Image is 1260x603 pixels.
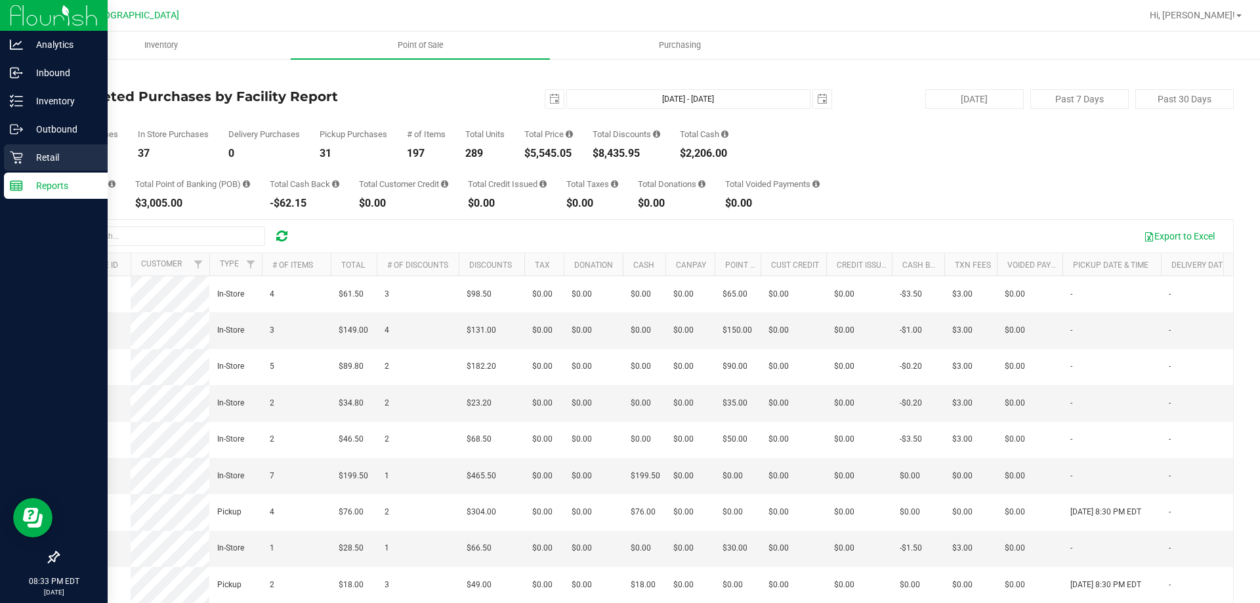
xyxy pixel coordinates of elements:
[834,360,854,373] span: $0.00
[1169,506,1171,518] span: -
[524,148,573,159] div: $5,545.05
[188,253,209,276] a: Filter
[723,506,743,518] span: $0.00
[673,542,694,554] span: $0.00
[725,260,818,270] a: Point of Banking (POB)
[768,324,789,337] span: $0.00
[834,542,854,554] span: $0.00
[631,470,660,482] span: $199.50
[771,260,819,270] a: Cust Credit
[385,360,389,373] span: 2
[768,579,789,591] span: $0.00
[572,360,592,373] span: $0.00
[387,260,448,270] a: # of Discounts
[385,397,389,409] span: 2
[217,288,244,301] span: In-Store
[723,433,747,446] span: $50.00
[135,198,250,209] div: $3,005.00
[1171,260,1227,270] a: Delivery Date
[138,130,209,138] div: In Store Purchases
[127,39,196,51] span: Inventory
[532,433,553,446] span: $0.00
[1070,397,1072,409] span: -
[723,470,743,482] span: $0.00
[385,506,389,518] span: 2
[1070,506,1141,518] span: [DATE] 8:30 PM EDT
[952,542,973,554] span: $3.00
[217,360,244,373] span: In-Store
[566,180,618,188] div: Total Taxes
[467,579,492,591] span: $49.00
[272,260,313,270] a: # of Items
[532,360,553,373] span: $0.00
[631,433,651,446] span: $0.00
[467,324,496,337] span: $131.00
[441,180,448,188] i: Sum of the successful, non-voided payments using account credit for all purchases in the date range.
[1070,288,1072,301] span: -
[270,506,274,518] span: 4
[723,288,747,301] span: $65.00
[572,288,592,301] span: $0.00
[572,397,592,409] span: $0.00
[13,498,52,537] iframe: Resource center
[10,66,23,79] inline-svg: Inbound
[270,198,339,209] div: -$62.15
[385,433,389,446] span: 2
[593,148,660,159] div: $8,435.95
[468,198,547,209] div: $0.00
[385,288,389,301] span: 3
[465,130,505,138] div: Total Units
[228,130,300,138] div: Delivery Purchases
[341,260,365,270] a: Total
[1007,260,1072,270] a: Voided Payment
[339,397,364,409] span: $34.80
[631,360,651,373] span: $0.00
[467,288,492,301] span: $98.50
[1169,324,1171,337] span: -
[339,288,364,301] span: $61.50
[550,31,809,59] a: Purchasing
[641,39,719,51] span: Purchasing
[1070,360,1072,373] span: -
[900,579,920,591] span: $0.00
[1070,579,1141,591] span: [DATE] 8:30 PM EDT
[900,324,922,337] span: -$1.00
[58,89,450,104] h4: Completed Purchases by Facility Report
[10,94,23,108] inline-svg: Inventory
[900,433,922,446] span: -$3.50
[243,180,250,188] i: Sum of the successful, non-voided point-of-banking payment transactions, both via payment termina...
[532,506,553,518] span: $0.00
[270,180,339,188] div: Total Cash Back
[572,433,592,446] span: $0.00
[1070,324,1072,337] span: -
[725,198,820,209] div: $0.00
[467,360,496,373] span: $182.20
[6,575,102,587] p: 08:33 PM EDT
[10,38,23,51] inline-svg: Analytics
[535,260,550,270] a: Tax
[723,324,752,337] span: $150.00
[593,130,660,138] div: Total Discounts
[952,506,973,518] span: $0.00
[545,90,564,108] span: select
[217,397,244,409] span: In-Store
[217,506,241,518] span: Pickup
[359,198,448,209] div: $0.00
[385,470,389,482] span: 1
[138,148,209,159] div: 37
[380,39,461,51] span: Point of Sale
[385,324,389,337] span: 4
[532,470,553,482] span: $0.00
[291,31,550,59] a: Point of Sale
[10,123,23,136] inline-svg: Outbound
[768,360,789,373] span: $0.00
[332,180,339,188] i: Sum of the cash-back amounts from rounded-up electronic payments for all purchases in the date ra...
[1135,225,1223,247] button: Export to Excel
[339,579,364,591] span: $18.00
[723,360,747,373] span: $90.00
[834,470,854,482] span: $0.00
[31,31,291,59] a: Inventory
[135,180,250,188] div: Total Point of Banking (POB)
[68,226,265,246] input: Search...
[1169,360,1171,373] span: -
